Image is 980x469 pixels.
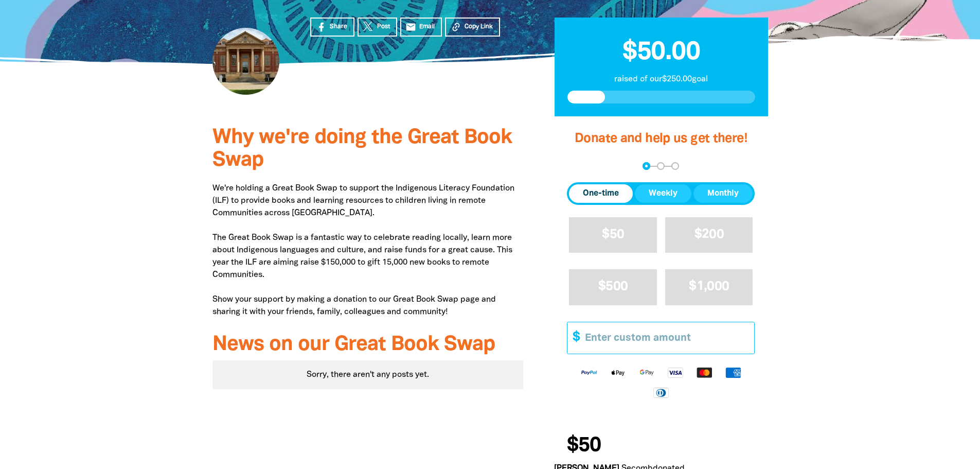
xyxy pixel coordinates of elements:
[603,367,632,378] img: Apple Pay logo
[569,184,633,203] button: One-time
[689,281,729,292] span: $1,000
[635,184,691,203] button: Weekly
[690,367,719,378] img: Mastercard logo
[310,18,354,37] a: Share
[567,182,755,205] div: Donation frequency
[567,73,755,85] p: raised of our $250.00 goal
[212,128,512,170] span: Why we're doing the Great Book Swap
[377,22,390,31] span: Post
[405,22,416,32] i: email
[707,187,739,200] span: Monthly
[400,18,442,37] a: emailEmail
[622,41,700,64] span: $50.00
[575,367,603,378] img: Paypal logo
[445,18,500,37] button: Copy Link
[212,360,524,389] div: Sorry, there aren't any posts yet.
[693,184,753,203] button: Monthly
[212,360,524,389] div: Paginated content
[719,367,747,378] img: American Express logo
[567,436,601,456] span: $50
[665,217,753,253] button: $200
[330,22,347,31] span: Share
[567,322,580,354] span: $
[647,387,675,398] img: Diners Club logo
[649,187,678,200] span: Weekly
[212,334,524,356] h3: News on our Great Book Swap
[665,269,753,305] button: $1,000
[358,18,397,37] a: Post
[583,187,619,200] span: One-time
[569,217,657,253] button: $50
[419,22,435,31] span: Email
[569,269,657,305] button: $500
[465,22,493,31] span: Copy Link
[602,229,624,240] span: $50
[598,281,628,292] span: $500
[578,322,754,354] input: Enter custom amount
[657,162,665,170] button: Navigate to step 2 of 3 to enter your details
[575,133,747,145] span: Donate and help us get there!
[632,367,661,378] img: Google Pay logo
[661,367,690,378] img: Visa logo
[212,182,524,318] p: We're holding a Great Book Swap to support the Indigenous Literacy Foundation (ILF) to provide bo...
[694,229,724,240] span: $200
[567,358,755,406] div: Available payment methods
[643,162,650,170] button: Navigate to step 1 of 3 to enter your donation amount
[671,162,679,170] button: Navigate to step 3 of 3 to enter your payment details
